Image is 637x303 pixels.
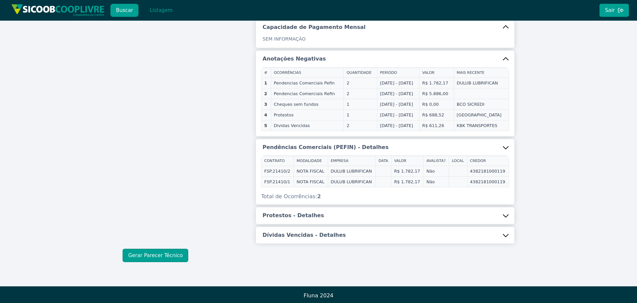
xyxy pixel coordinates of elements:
td: R$ 1.782,17 [391,166,423,177]
td: 2 [344,88,377,99]
span: Fluna 2024 [304,292,333,299]
td: BCO SICREDI [454,99,509,109]
button: Listagem [144,4,178,17]
th: Local [449,156,467,166]
th: 5 [262,120,271,131]
h5: Dívidas Vencidas - Detalhes [263,231,346,239]
button: Pendências Comerciais (PEFIN) - Detalhes [256,139,514,156]
td: R$ 1.782,17 [419,77,454,88]
td: DULUB LUBRIFICAN [328,166,376,177]
td: R$ 5.886,00 [419,88,454,99]
th: Credor [467,156,509,166]
td: Dividas Vencidas [271,120,344,131]
td: 2 [344,120,377,131]
td: NOTA FISCAL [294,166,328,177]
td: Cheques sem fundos [271,99,344,109]
button: Dívidas Vencidas - Detalhes [256,227,514,243]
td: R$ 1.782,17 [391,177,423,187]
th: Data [376,156,391,166]
img: img/sicoob_cooplivre.png [11,4,105,16]
h5: Protestos - Detalhes [263,212,324,219]
td: DULUB LUBRIFICAN [454,77,509,88]
td: DULUB LUBRIFICAN [328,177,376,187]
th: Mais recente [454,68,509,77]
td: [DATE] - [DATE] [377,109,419,120]
td: [DATE] - [DATE] [377,88,419,99]
h5: Anotações Negativas [263,55,326,63]
td: 1 [344,99,377,109]
strong: 2 [317,193,321,200]
th: Modalidade [294,156,328,166]
td: [DATE] - [DATE] [377,99,419,109]
th: 4 [262,109,271,120]
th: Período [377,68,419,77]
button: Capacidade de Pagamento Mensal [256,19,514,36]
td: R$ 0,00 [419,99,454,109]
td: FSP.21410/2 [262,166,294,177]
td: R$ 611,26 [419,120,454,131]
td: 4382181000119 [467,177,509,187]
th: Quantidade [344,68,377,77]
td: NOTA FISCAL [294,177,328,187]
th: Ocorrências [271,68,344,77]
td: Não [423,166,449,177]
td: [DATE] - [DATE] [377,120,419,131]
td: FSP.21410/1 [262,177,294,187]
th: Avalista? [423,156,449,166]
td: R$ 688,52 [419,109,454,120]
p: Total de Ocorrências: [261,193,509,201]
th: 3 [262,99,271,109]
th: 2 [262,88,271,99]
button: Anotações Negativas [256,51,514,67]
th: # [262,68,271,77]
td: 2 [344,77,377,88]
td: [DATE] - [DATE] [377,77,419,88]
td: 4382181000119 [467,166,509,177]
span: SEM INFORMAÇÃO [263,36,306,42]
h5: Capacidade de Pagamento Mensal [263,24,365,31]
h5: Pendências Comerciais (PEFIN) - Detalhes [263,144,388,151]
th: Empresa [328,156,376,166]
button: Gerar Parecer Técnico [123,249,188,262]
th: 1 [262,77,271,88]
td: Não [423,177,449,187]
td: Pendencias Comerciais Pefin [271,77,344,88]
td: 1 [344,109,377,120]
td: Pendencias Comerciais Refin [271,88,344,99]
th: Valor [419,68,454,77]
td: KBK TRANSPORTES [454,120,509,131]
td: Protestos [271,109,344,120]
th: Valor [391,156,423,166]
th: Contrato [262,156,294,166]
button: Buscar [110,4,139,17]
td: [GEOGRAPHIC_DATA] [454,109,509,120]
button: Protestos - Detalhes [256,207,514,224]
button: Sair [599,4,629,17]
